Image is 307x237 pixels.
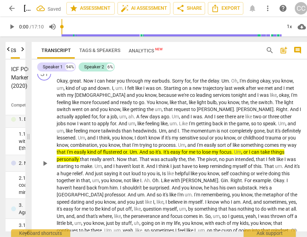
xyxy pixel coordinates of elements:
[176,4,185,12] span: share
[196,92,213,98] span: leading
[270,78,272,84] span: ,
[199,135,209,141] span: soul
[85,135,87,141] span: ,
[164,85,182,91] span: Starting
[290,107,300,112] span: And
[145,121,161,126] span: feeling
[257,92,260,98] span: I
[176,4,202,12] span: Share
[122,128,133,134] span: than
[156,92,159,98] span: ,
[212,121,224,126] span: back
[30,24,44,29] span: / 17:10
[209,135,215,141] span: or
[178,100,187,105] span: that
[257,121,263,126] span: to
[273,100,275,105] span: .
[79,48,120,53] span: Tags & Speakers
[277,92,279,98] span: ,
[107,64,114,70] div: 6%
[247,78,260,84] span: doing
[57,114,75,119] span: actually
[152,78,170,84] span: earbuds
[97,114,99,119] span: ,
[80,100,92,105] span: more
[221,78,229,84] span: Um
[268,114,280,119] span: three
[262,114,268,119] span: or
[288,121,296,126] span: and
[288,107,290,112] span: .
[155,47,163,51] span: New
[284,100,293,105] span: light
[159,92,178,98] span: because
[159,128,166,134] span: Um
[57,128,64,134] span: Filler word
[161,114,169,119] span: ago
[277,2,289,15] a: Help
[203,85,225,91] span: trajectory
[300,107,301,112] span: I
[264,45,275,56] button: Search
[129,48,163,53] span: Analytics
[283,21,296,32] div: 1x
[189,121,196,126] span: I'm
[99,114,107,119] span: for
[221,128,229,134] span: not
[80,121,92,126] span: want
[144,78,152,84] span: my
[156,100,168,105] span: know
[19,24,29,29] span: 0:00
[67,92,75,98] span: my
[19,116,39,123] p: 1. Ethical
[239,100,241,105] span: ,
[119,121,128,126] span: And
[84,107,90,112] span: on
[282,128,301,134] span: definitely
[236,107,274,112] span: [PERSON_NAME]
[293,78,294,84] span: ,
[75,114,91,119] span: applied
[258,100,273,105] span: switch
[225,114,237,119] span: there
[161,121,168,126] span: like
[111,114,117,119] span: job
[207,100,217,105] span: bulb
[161,135,165,141] span: if
[97,78,106,84] span: can
[193,85,203,91] span: new
[110,121,116,126] span: for
[293,46,302,54] span: comment
[122,107,130,112] span: like
[155,107,162,112] span: Filler word
[6,20,18,33] button: Play
[140,114,150,119] span: few
[204,114,214,119] span: And
[81,85,88,91] span: up
[179,114,181,119] span: ,
[182,85,189,91] span: on
[202,114,204,119] span: .
[286,85,294,91] span: met
[197,100,207,105] span: light
[11,65,31,90] h3: ICF PCC Markers (2020)
[166,128,168,134] span: ,
[43,64,63,70] div: Speaker 1
[134,114,136,119] span: .
[240,78,247,84] span: I'm
[77,121,80,126] span: I
[128,114,134,119] span: Filler word
[110,135,112,141] span: ,
[257,85,265,91] span: we
[229,78,231,84] span: .
[150,114,161,119] span: days
[280,114,292,119] span: other
[292,45,303,56] button: Show/Hide comments
[265,85,274,91] span: met
[246,85,257,91] span: after
[289,92,291,98] span: ,
[70,4,112,12] span: Assessment
[66,128,74,134] span: like
[19,130,54,152] div: 1. 1. Familiar with Code of Ethics
[128,121,135,126] span: Filler word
